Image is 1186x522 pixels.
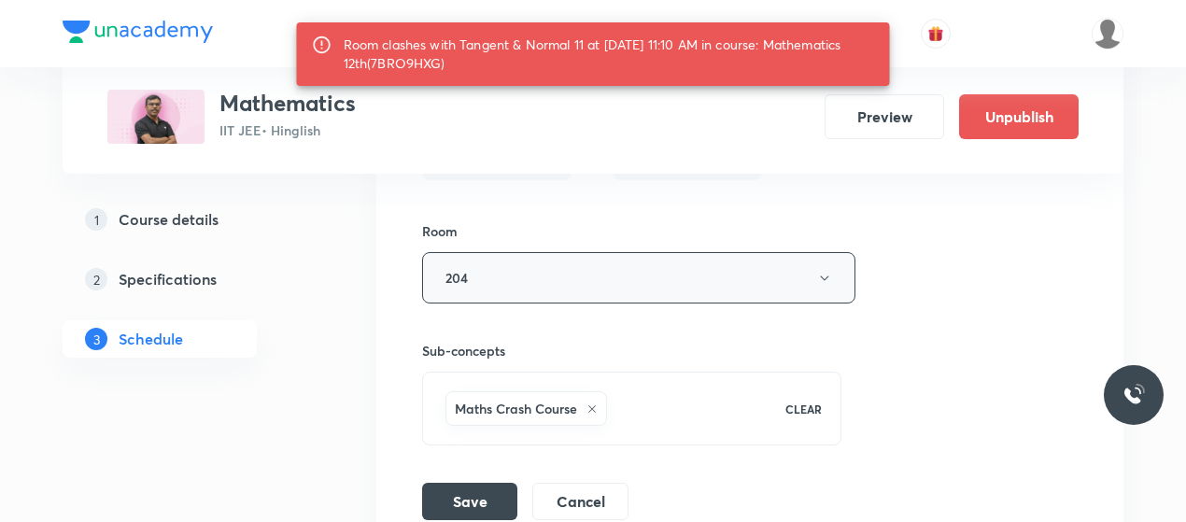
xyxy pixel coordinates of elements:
div: Room clashes with Tangent & Normal 11 at [DATE] 11:10 AM in course: Mathematics 12th(7BRO9HXG) [344,28,875,80]
img: Company Logo [63,21,213,43]
a: 2Specifications [63,261,317,298]
h5: Specifications [119,268,217,290]
button: avatar [921,19,951,49]
button: Save [422,483,517,520]
h3: Mathematics [219,90,356,117]
p: 1 [85,208,107,231]
h6: Room [422,221,458,241]
p: CLEAR [785,401,822,417]
h5: Schedule [119,328,183,350]
img: avatar [927,25,944,42]
img: Dhirendra singh [1092,18,1123,49]
img: ttu [1122,384,1145,406]
h6: Maths Crash Course [455,399,577,418]
p: IIT JEE • Hinglish [219,120,356,140]
button: Unpublish [959,94,1079,139]
p: 2 [85,268,107,290]
a: Company Logo [63,21,213,48]
h5: Course details [119,208,219,231]
h6: Sub-concepts [422,341,841,360]
a: 1Course details [63,201,317,238]
button: 204 [422,252,855,303]
p: 3 [85,328,107,350]
img: BD595884-CC48-49D5-97BD-2CD8AD882908_plus.png [107,90,205,144]
button: Cancel [532,483,628,520]
button: Preview [825,94,944,139]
